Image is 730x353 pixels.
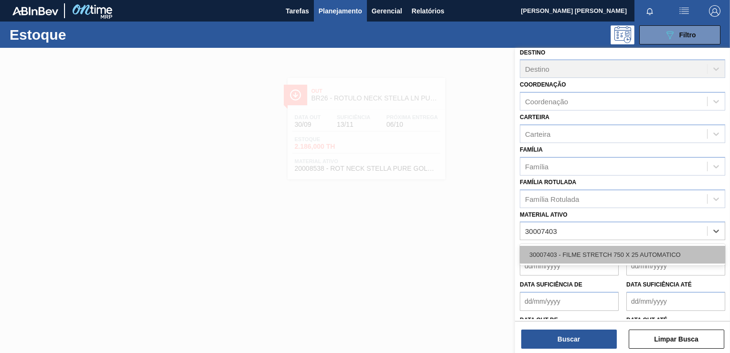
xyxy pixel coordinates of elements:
[520,211,568,218] label: Material ativo
[678,5,690,17] img: userActions
[10,29,147,40] h1: Estoque
[520,146,543,153] label: Família
[626,281,692,288] label: Data suficiência até
[709,5,720,17] img: Logout
[520,281,582,288] label: Data suficiência de
[525,162,548,170] div: Família
[679,31,696,39] span: Filtro
[319,5,362,17] span: Planejamento
[626,317,667,323] label: Data out até
[520,246,725,264] div: 30007403 - FILME STRETCH 750 X 25 AUTOMATICO
[525,98,568,106] div: Coordenação
[520,292,619,311] input: dd/mm/yyyy
[611,25,634,44] div: Pogramando: nenhum usuário selecionado
[520,256,619,276] input: dd/mm/yyyy
[525,130,550,138] div: Carteira
[520,114,549,121] label: Carteira
[412,5,444,17] span: Relatórios
[286,5,309,17] span: Tarefas
[626,292,725,311] input: dd/mm/yyyy
[525,195,579,203] div: Família Rotulada
[520,317,558,323] label: Data out de
[626,256,725,276] input: dd/mm/yyyy
[639,25,720,44] button: Filtro
[520,49,545,56] label: Destino
[12,7,58,15] img: TNhmsLtSVTkK8tSr43FrP2fwEKptu5GPRR3wAAAABJRU5ErkJggg==
[520,179,576,186] label: Família Rotulada
[520,81,566,88] label: Coordenação
[372,5,402,17] span: Gerencial
[634,4,665,18] button: Notificações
